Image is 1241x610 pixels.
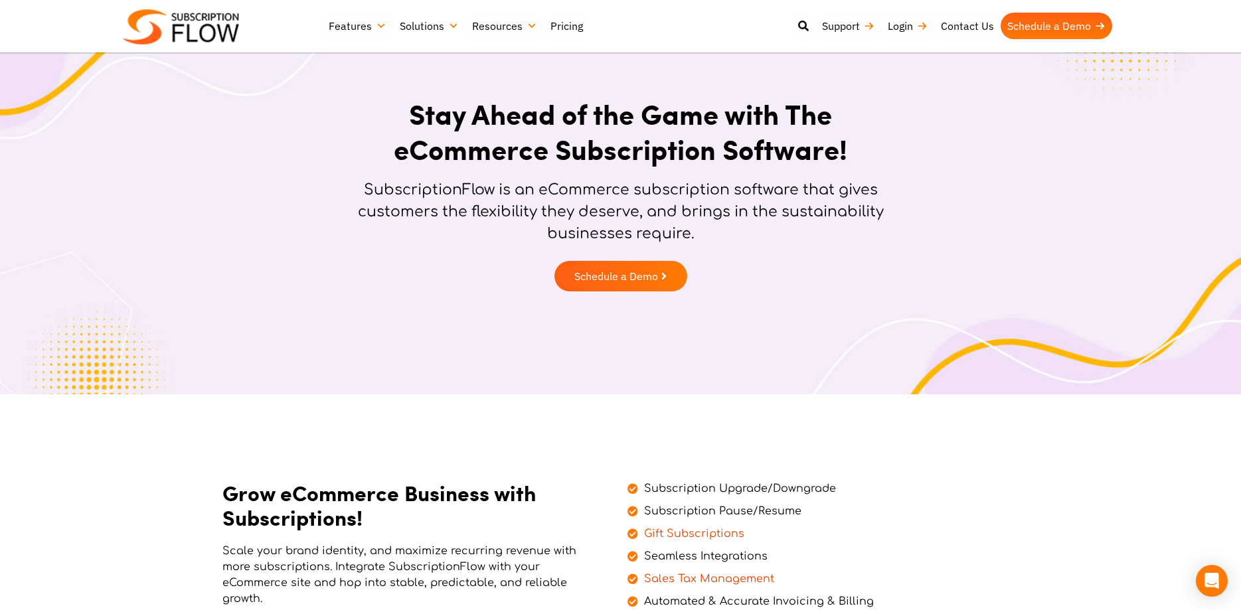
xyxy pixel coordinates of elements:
[934,13,1001,39] a: Contact Us
[641,503,801,519] span: Subscription Pause/Resume
[345,179,896,245] p: SubscriptionFlow is an eCommerce subscription software that gives customers the flexibility they ...
[644,528,744,540] a: Gift Subscriptions
[574,271,658,281] span: Schedule a Demo
[222,481,594,530] h2: Grow eCommerce Business with Subscriptions!
[1196,565,1228,597] div: Open Intercom Messenger
[222,543,594,607] p: Scale your brand identity, and maximize recurring revenue with more subscriptions. Integrate Subs...
[644,573,774,585] a: Sales Tax Management
[544,13,590,39] a: Pricing
[322,13,393,39] a: Features
[345,96,896,166] h1: Stay Ahead of the Game with The eCommerce Subscription Software!
[554,261,687,291] a: Schedule a Demo
[123,9,239,44] img: Subscriptionflow
[393,13,465,39] a: Solutions
[641,481,836,496] span: Subscription Upgrade/Downgrade
[465,13,544,39] a: Resources
[815,13,881,39] a: Support
[641,548,768,564] span: Seamless Integrations
[641,593,874,609] span: Automated & Accurate Invoicing & Billing
[1001,13,1112,39] a: Schedule a Demo
[881,13,934,39] a: Login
